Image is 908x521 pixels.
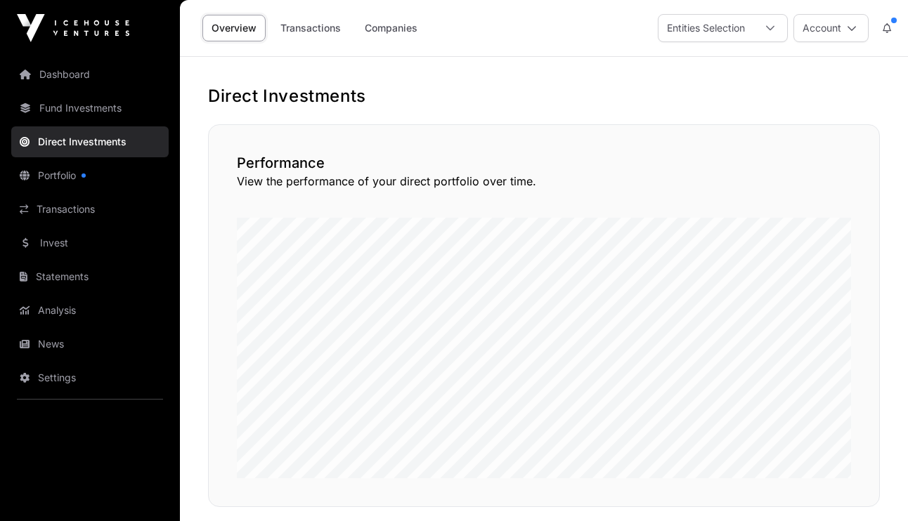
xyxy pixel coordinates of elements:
[11,93,169,124] a: Fund Investments
[838,454,908,521] iframe: Chat Widget
[356,15,427,41] a: Companies
[208,85,880,107] h1: Direct Investments
[11,295,169,326] a: Analysis
[793,14,869,42] button: Account
[11,160,169,191] a: Portfolio
[11,362,169,393] a: Settings
[11,329,169,360] a: News
[11,227,169,258] a: Invest
[237,173,851,190] p: View the performance of your direct portfolio over time.
[17,14,129,42] img: Icehouse Ventures Logo
[11,59,169,90] a: Dashboard
[271,15,350,41] a: Transactions
[11,194,169,225] a: Transactions
[237,153,851,173] h2: Performance
[202,15,266,41] a: Overview
[659,15,753,41] div: Entities Selection
[11,261,169,292] a: Statements
[11,126,169,157] a: Direct Investments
